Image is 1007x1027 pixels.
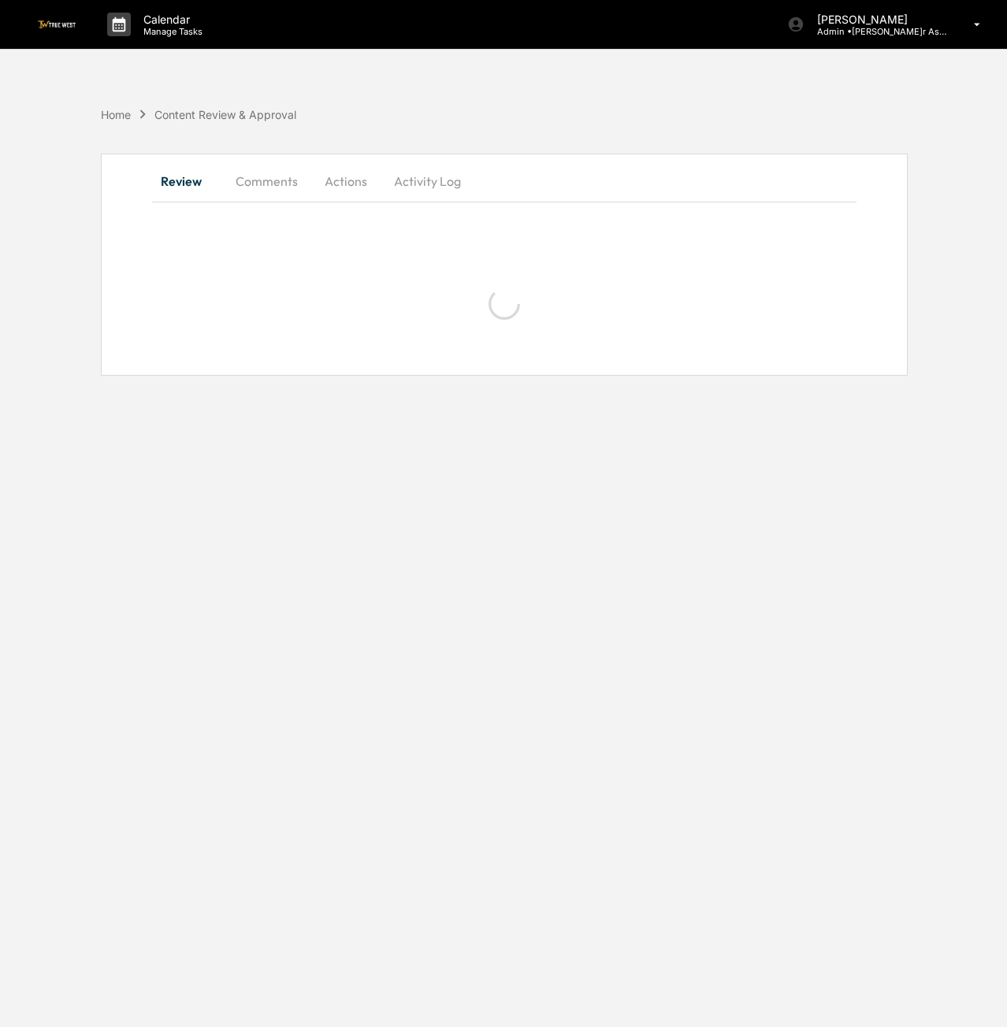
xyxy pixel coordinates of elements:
p: [PERSON_NAME] [804,13,951,26]
div: Content Review & Approval [154,108,296,121]
div: Home [101,108,131,121]
button: Actions [310,162,381,200]
button: Activity Log [381,162,474,200]
div: secondary tabs example [152,162,857,200]
button: Review [152,162,223,200]
img: logo [38,20,76,28]
button: Comments [223,162,310,200]
p: Calendar [131,13,210,26]
p: Admin • [PERSON_NAME]r Asset Management [804,26,951,37]
p: Manage Tasks [131,26,210,37]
